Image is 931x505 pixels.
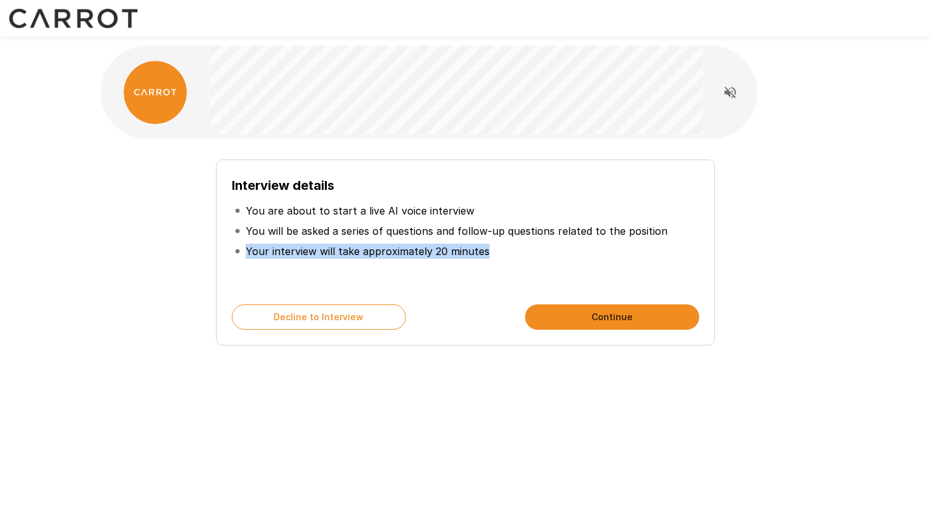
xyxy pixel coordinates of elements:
p: You will be asked a series of questions and follow-up questions related to the position [246,223,668,239]
p: You are about to start a live AI voice interview [246,203,474,218]
img: carrot_logo.png [123,61,187,124]
b: Interview details [232,178,334,193]
button: Decline to Interview [232,304,406,330]
button: Continue [525,304,699,330]
p: Your interview will take approximately 20 minutes [246,244,490,259]
button: Read questions aloud [718,80,743,105]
